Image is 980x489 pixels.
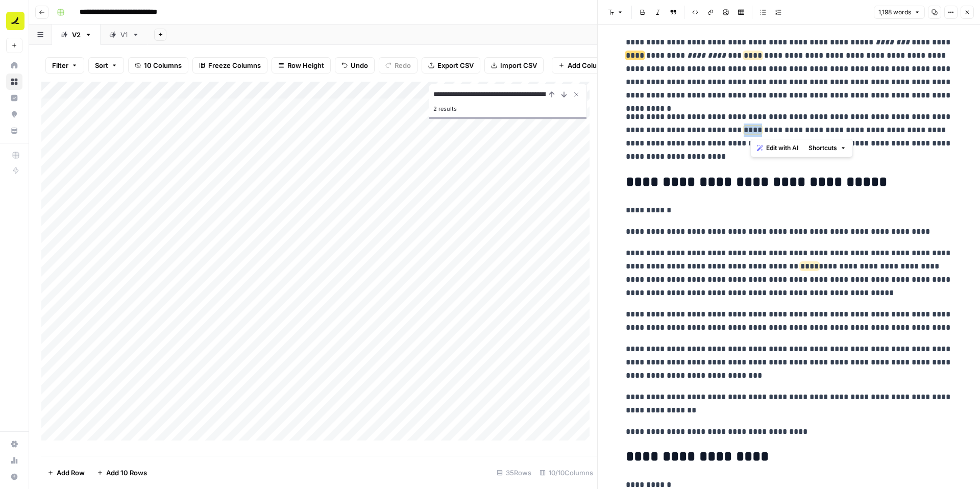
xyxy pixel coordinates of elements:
button: Edit with AI [753,141,802,155]
div: 2 results [433,103,582,115]
button: Add Column [552,57,614,74]
button: Row Height [272,57,331,74]
div: 35 Rows [493,464,535,481]
button: Freeze Columns [192,57,267,74]
button: Add Row [41,464,91,481]
button: 10 Columns [128,57,188,74]
a: Settings [6,436,22,452]
button: Help + Support [6,469,22,485]
button: Shortcuts [804,141,850,155]
a: Home [6,57,22,74]
div: V1 [120,30,128,40]
span: Undo [351,60,368,70]
a: Browse [6,74,22,90]
button: Export CSV [422,57,480,74]
span: Sort [95,60,108,70]
button: Workspace: Ramp [6,8,22,34]
button: Undo [335,57,375,74]
a: Opportunities [6,106,22,123]
button: Close Search [570,88,582,101]
span: Filter [52,60,68,70]
span: Shortcuts [808,143,837,153]
span: Freeze Columns [208,60,261,70]
span: Redo [395,60,411,70]
button: Next Result [558,88,570,101]
button: Previous Result [546,88,558,101]
div: V2 [72,30,81,40]
button: Add 10 Rows [91,464,153,481]
span: Edit with AI [766,143,798,153]
span: Row Height [287,60,324,70]
span: 10 Columns [144,60,182,70]
button: Filter [45,57,84,74]
button: Sort [88,57,124,74]
span: Add Column [568,60,607,70]
a: Insights [6,90,22,106]
a: V2 [52,25,101,45]
button: Redo [379,57,418,74]
div: 10/10 Columns [535,464,597,481]
a: Your Data [6,123,22,139]
a: V1 [101,25,148,45]
span: 1,198 words [878,8,911,17]
button: Import CSV [484,57,544,74]
span: Add Row [57,468,85,478]
span: Import CSV [500,60,537,70]
img: Ramp Logo [6,12,24,30]
a: Usage [6,452,22,469]
button: 1,198 words [874,6,925,19]
span: Export CSV [437,60,474,70]
span: Add 10 Rows [106,468,147,478]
